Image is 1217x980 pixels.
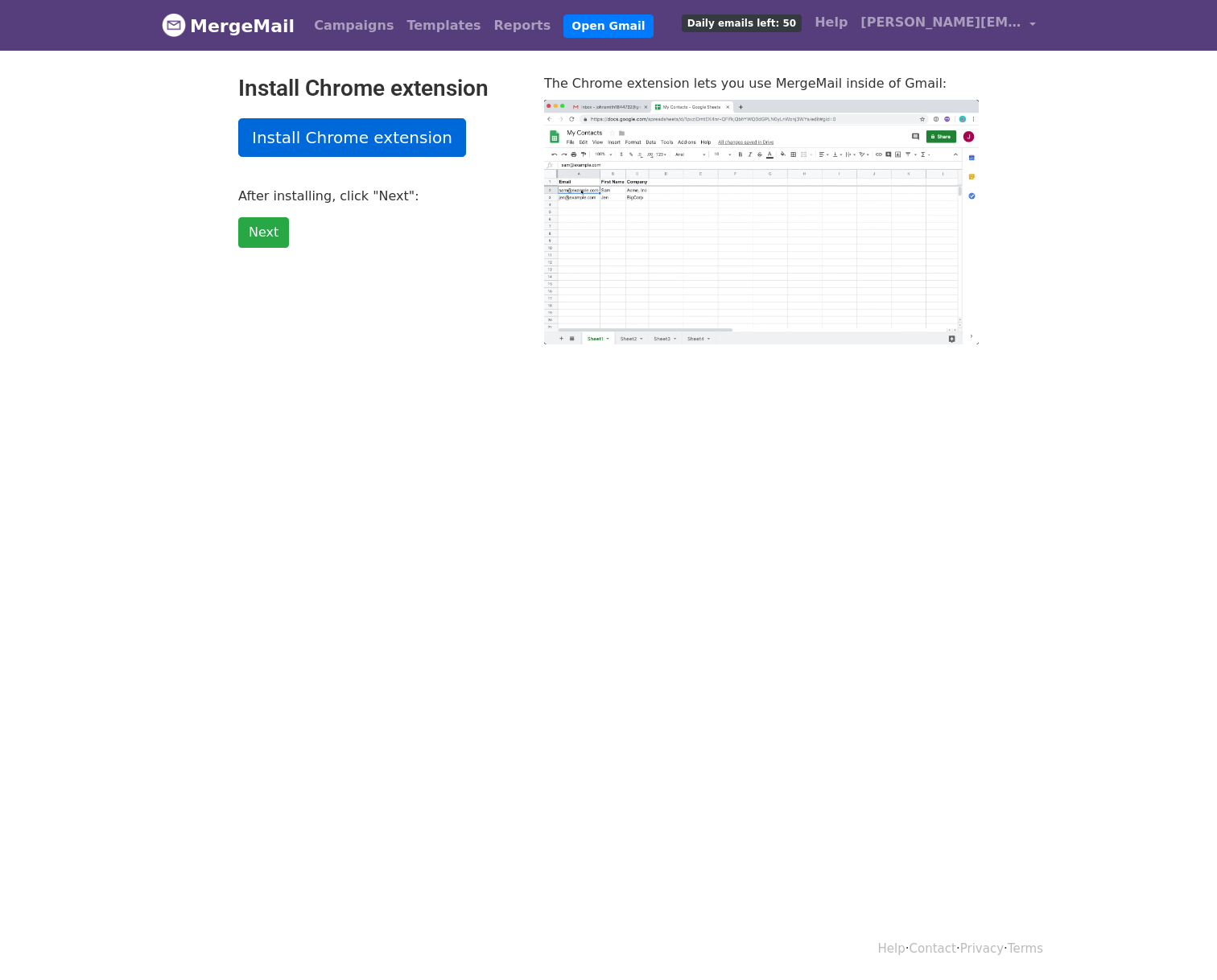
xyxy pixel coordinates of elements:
a: Help [878,941,906,956]
a: Install Chrome extension [238,118,466,157]
a: Terms [1008,941,1043,956]
p: The Chrome extension lets you use MergeMail inside of Gmail: [544,75,979,92]
iframe: Chat Widget [1137,903,1217,980]
span: [PERSON_NAME][EMAIL_ADDRESS][DOMAIN_NAME] [860,13,1021,32]
a: MergeMail [162,9,295,43]
span: Daily emails left: 50 [682,14,802,32]
a: Next [238,217,289,248]
a: Privacy [960,941,1004,956]
p: After installing, click "Next": [238,187,520,204]
h2: Install Chrome extension [238,75,520,102]
a: Open Gmail [563,14,653,38]
a: Contact [910,941,956,956]
a: Templates [400,10,487,42]
a: Daily emails left: 50 [675,6,808,39]
img: MergeMail logo [162,13,186,37]
a: Help [808,6,854,39]
a: Reports [488,10,558,42]
a: [PERSON_NAME][EMAIL_ADDRESS][DOMAIN_NAME] [854,6,1042,44]
a: Campaigns [307,10,400,42]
